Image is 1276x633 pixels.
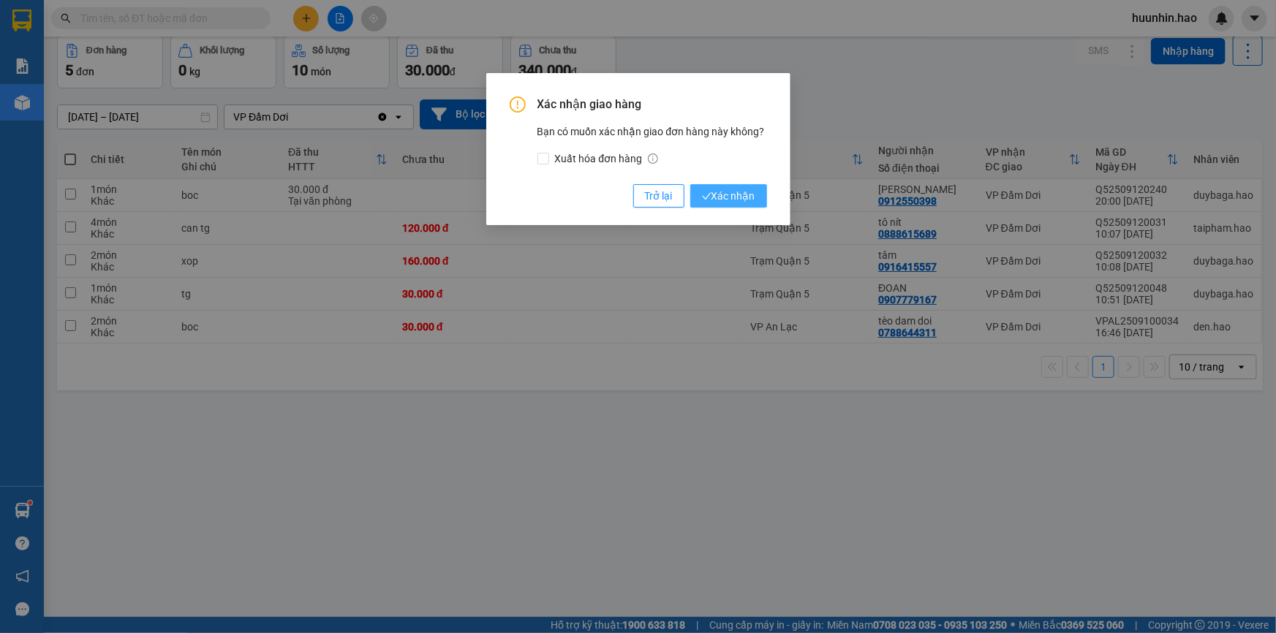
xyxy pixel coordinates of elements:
[537,96,767,113] span: Xác nhận giao hàng
[510,96,526,113] span: exclamation-circle
[633,184,684,208] button: Trở lại
[537,124,767,167] div: Bạn có muốn xác nhận giao đơn hàng này không?
[702,188,755,204] span: Xác nhận
[690,184,767,208] button: checkXác nhận
[645,188,673,204] span: Trở lại
[702,192,711,201] span: check
[648,153,658,164] span: info-circle
[549,151,665,167] span: Xuất hóa đơn hàng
